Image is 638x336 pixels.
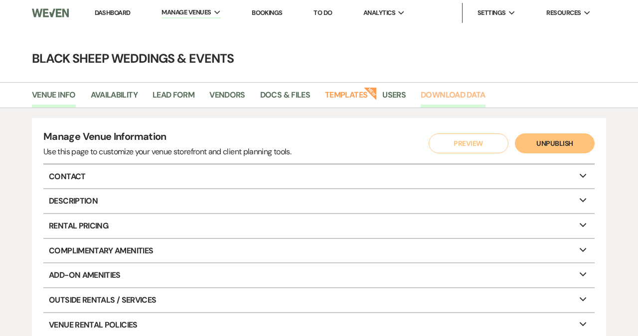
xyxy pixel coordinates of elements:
[43,146,291,158] div: Use this page to customize your venue storefront and client planning tools.
[43,288,595,312] p: Outside Rentals / Services
[43,214,595,238] p: Rental Pricing
[43,129,291,146] h4: Manage Venue Information
[43,263,595,287] p: Add-On Amenities
[364,86,378,100] strong: New
[252,8,283,17] a: Bookings
[95,8,131,17] a: Dashboard
[209,89,245,108] a: Vendors
[43,189,595,213] p: Description
[43,165,595,189] p: Contact
[43,239,595,263] p: Complimentary Amenities
[363,8,395,18] span: Analytics
[426,133,506,153] a: Preview
[161,7,211,17] span: Manage Venues
[546,8,581,18] span: Resources
[91,89,138,108] a: Availability
[153,89,194,108] a: Lead Form
[260,89,310,108] a: Docs & Files
[382,89,406,108] a: Users
[421,89,485,108] a: Download Data
[32,89,76,108] a: Venue Info
[478,8,506,18] span: Settings
[429,133,508,153] button: Preview
[314,8,332,17] a: To Do
[32,2,69,23] img: Weven Logo
[515,133,595,153] button: Unpublish
[325,89,367,108] a: Templates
